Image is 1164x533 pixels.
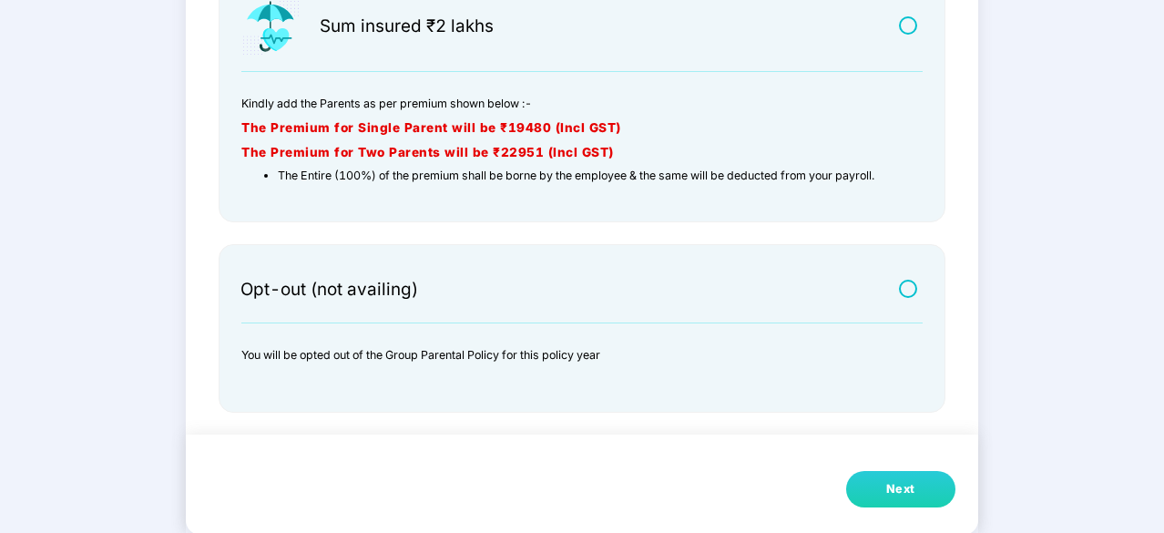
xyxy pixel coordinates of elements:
[278,169,874,182] span: The Entire (100%) of the premium shall be borne by the employee & the same will be deducted from ...
[241,145,614,159] strong: The Premium for Two Parents will be ₹22951 (Incl GST)
[241,348,600,362] span: You will be opted out of the Group Parental Policy for this policy year
[241,120,621,135] strong: The Premium for Single Parent will be ₹19480 (Incl GST)
[241,97,532,110] span: Kindly add the Parents as per premium shown below :-
[240,282,418,302] div: Opt-out (not availing)
[320,18,494,38] div: Sum insured ₹2 lakhs
[846,471,955,507] button: Next
[886,480,915,498] div: Next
